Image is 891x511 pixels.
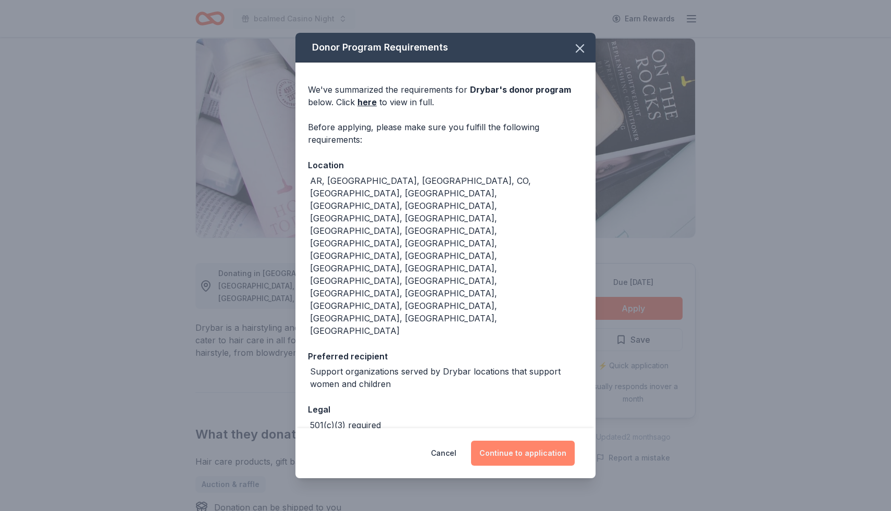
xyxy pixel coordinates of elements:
[308,350,583,363] div: Preferred recipient
[357,96,377,108] a: here
[431,441,456,466] button: Cancel
[470,84,571,95] span: Drybar 's donor program
[308,121,583,146] div: Before applying, please make sure you fulfill the following requirements:
[308,83,583,108] div: We've summarized the requirements for below. Click to view in full.
[308,403,583,416] div: Legal
[310,419,381,431] div: 501(c)(3) required
[295,33,596,63] div: Donor Program Requirements
[308,158,583,172] div: Location
[310,365,583,390] div: Support organizations served by Drybar locations that support women and children
[471,441,575,466] button: Continue to application
[310,175,583,337] div: AR, [GEOGRAPHIC_DATA], [GEOGRAPHIC_DATA], CO, [GEOGRAPHIC_DATA], [GEOGRAPHIC_DATA], [GEOGRAPHIC_D...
